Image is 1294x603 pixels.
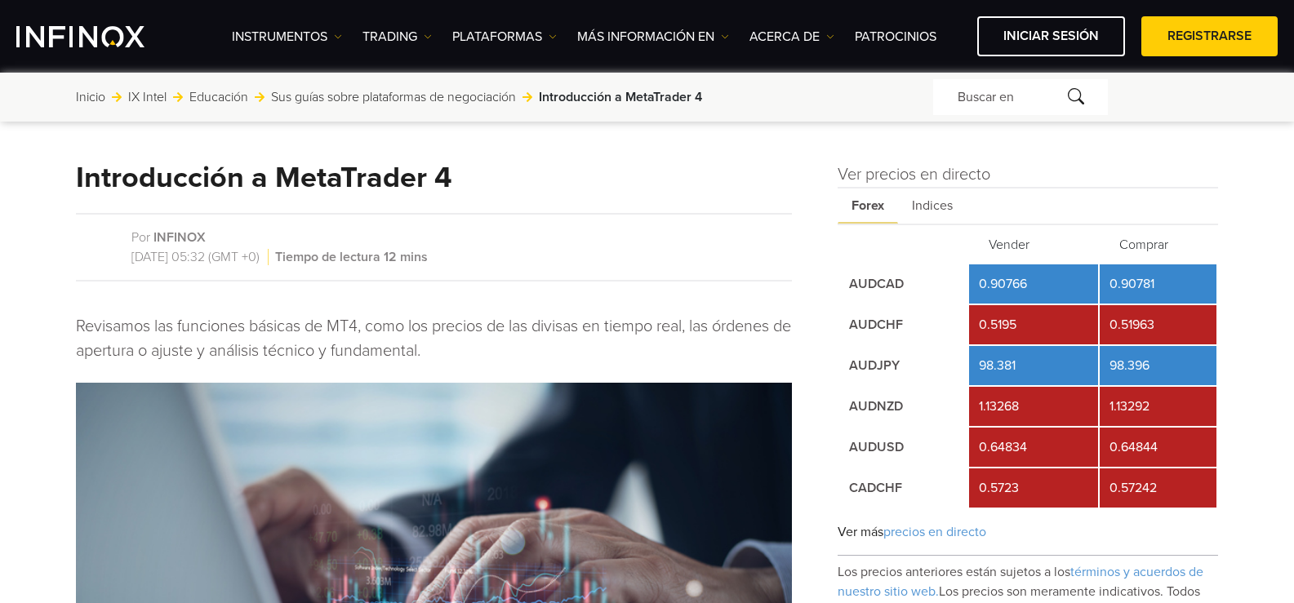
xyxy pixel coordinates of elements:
[839,264,967,304] td: AUDCAD
[838,188,898,224] span: Forex
[1100,346,1217,385] td: 98.396
[1141,16,1278,56] a: Registrarse
[839,346,967,385] td: AUDJPY
[839,305,967,344] td: AUDCHF
[76,162,451,193] h1: Introducción a MetaTrader 4
[977,16,1125,56] a: Iniciar sesión
[838,162,1219,187] h4: Ver precios en directo
[969,305,1097,344] td: 0.5195
[452,27,557,47] a: PLATAFORMAS
[76,314,792,363] p: Revisamos las funciones básicas de MT4, como los precios de las divisas en tiempo real, las órden...
[522,92,532,102] img: arrow-right
[839,468,967,508] td: CADCHF
[1100,387,1217,426] td: 1.13292
[255,92,265,102] img: arrow-right
[153,229,206,246] a: INFINOX
[749,27,834,47] a: ACERCA DE
[131,229,150,246] span: Por
[232,27,342,47] a: Instrumentos
[1100,227,1217,263] th: Comprar
[969,387,1097,426] td: 1.13268
[362,27,432,47] a: TRADING
[933,79,1108,115] div: Buscar en
[838,509,1219,556] div: Ver más
[969,428,1097,467] td: 0.64834
[131,249,269,265] span: [DATE] 05:32 (GMT +0)
[189,87,248,107] a: Educación
[969,346,1097,385] td: 98.381
[577,27,729,47] a: Más información en
[539,87,702,107] span: Introducción a MetaTrader 4
[173,92,183,102] img: arrow-right
[271,87,516,107] a: Sus guías sobre plataformas de negociación
[883,524,986,540] span: precios en directo
[16,26,183,47] a: INFINOX Logo
[1100,428,1217,467] td: 0.64844
[969,227,1097,263] th: Vender
[128,87,167,107] a: IX Intel
[969,468,1097,508] td: 0.5723
[898,188,967,224] span: Indices
[76,87,105,107] a: Inicio
[839,387,967,426] td: AUDNZD
[1100,305,1217,344] td: 0.51963
[855,27,936,47] a: Patrocinios
[272,249,428,265] span: Tiempo de lectura 12 mins
[839,428,967,467] td: AUDUSD
[1100,468,1217,508] td: 0.57242
[112,92,122,102] img: arrow-right
[969,264,1097,304] td: 0.90766
[1100,264,1217,304] td: 0.90781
